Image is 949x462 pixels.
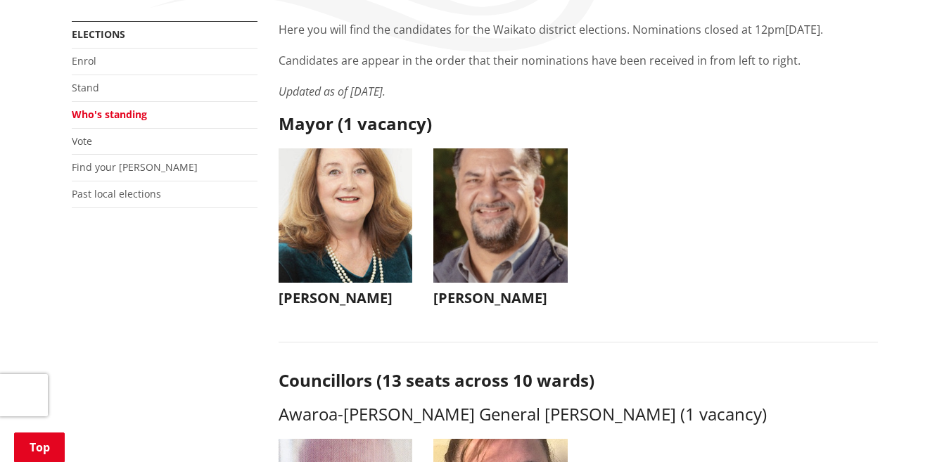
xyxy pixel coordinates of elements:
em: Updated as of [DATE]. [279,84,386,99]
h3: Awaroa-[PERSON_NAME] General [PERSON_NAME] (1 vacancy) [279,404,878,425]
iframe: Messenger Launcher [884,403,935,454]
a: Vote [72,134,92,148]
a: Find your [PERSON_NAME] [72,160,198,174]
p: Here you will find the candidates for the Waikato district elections. Nominations closed at 12pm[... [279,21,878,38]
strong: Councillors (13 seats across 10 wards) [279,368,594,392]
strong: Mayor (1 vacancy) [279,112,432,135]
a: Stand [72,81,99,94]
a: Enrol [72,54,96,68]
a: Elections [72,27,125,41]
h3: [PERSON_NAME] [433,290,568,307]
p: Candidates are appear in the order that their nominations have been received in from left to right. [279,52,878,69]
a: Who's standing [72,108,147,121]
img: WO-M__CHURCH_J__UwGuY [279,148,413,283]
button: [PERSON_NAME] [433,148,568,314]
button: [PERSON_NAME] [279,148,413,314]
img: WO-M__BECH_A__EWN4j [433,148,568,283]
a: Past local elections [72,187,161,200]
a: Top [14,432,65,462]
h3: [PERSON_NAME] [279,290,413,307]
